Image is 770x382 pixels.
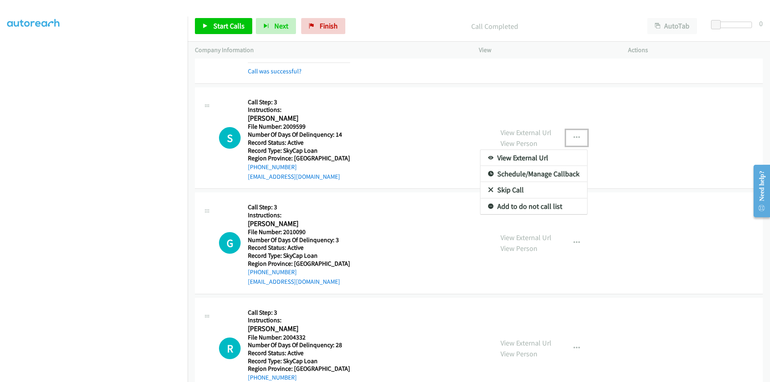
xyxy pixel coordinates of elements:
iframe: Resource Center [747,159,770,223]
a: Add to do not call list [480,198,587,214]
a: Skip Call [480,182,587,198]
h1: G [219,232,241,254]
a: Schedule/Manage Callback [480,166,587,182]
a: View External Url [480,150,587,166]
div: The call is yet to be attempted [219,232,241,254]
div: The call is yet to be attempted [219,338,241,359]
h1: R [219,338,241,359]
